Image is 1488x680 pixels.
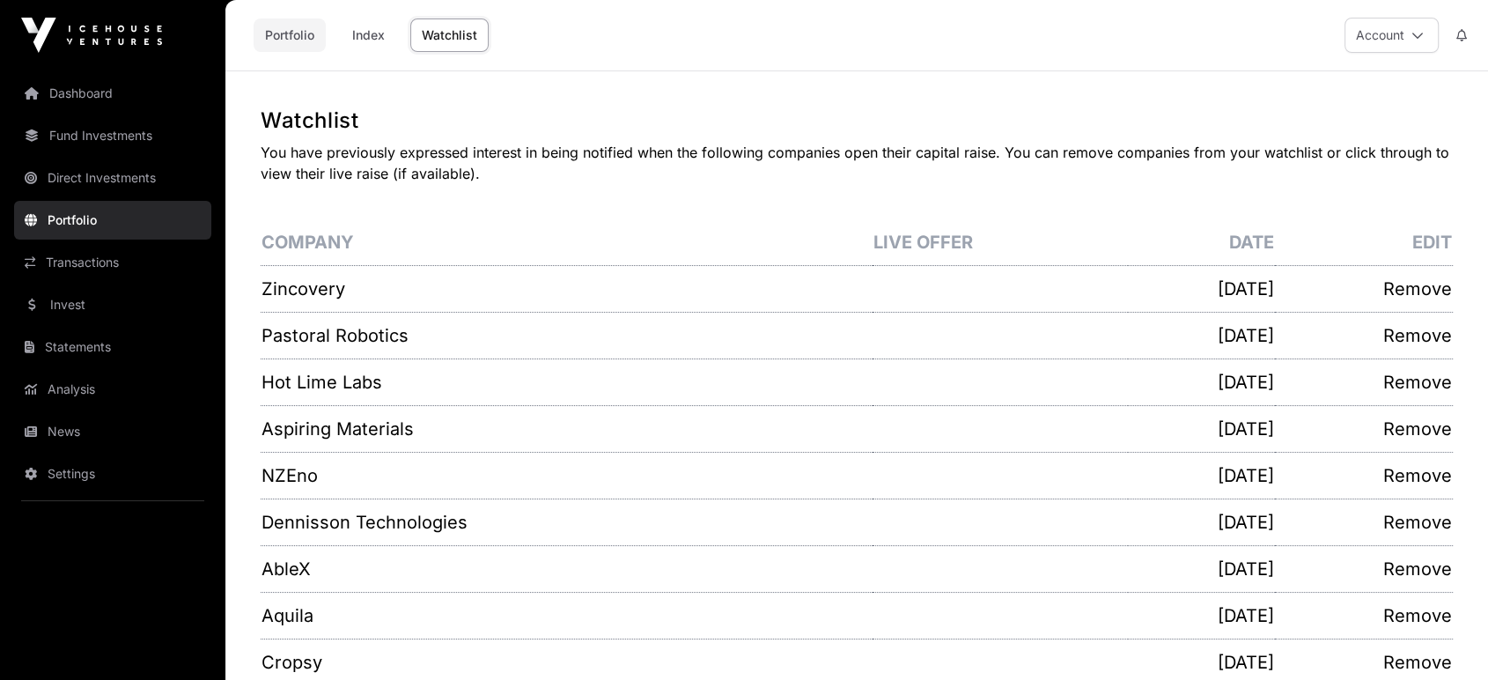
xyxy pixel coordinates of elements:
p: [DATE] [1129,463,1274,488]
iframe: Chat Widget [1400,595,1488,680]
a: Remove [1276,417,1452,441]
th: Company [261,219,873,266]
a: Remove [1276,603,1452,628]
th: Edit [1275,219,1453,266]
a: News [14,412,211,451]
a: Remove [1276,277,1452,301]
p: [DATE] [1129,323,1274,348]
a: Dennisson Technologies [262,510,872,535]
a: Fund Investments [14,116,211,155]
p: You have previously expressed interest in being notified when the following companies open their ... [261,142,1453,184]
a: NZEno [262,463,872,488]
p: [DATE] [1129,277,1274,301]
a: Pastoral Robotics [262,323,872,348]
a: Watchlist [410,18,489,52]
th: Live Offer [873,219,1129,266]
p: [DATE] [1129,370,1274,395]
a: Analysis [14,370,211,409]
img: Icehouse Ventures Logo [21,18,162,53]
th: Date [1128,219,1275,266]
button: Account [1344,18,1439,53]
a: Dashboard [14,74,211,113]
a: Cropsy [262,650,872,675]
a: Remove [1276,557,1452,581]
p: [DATE] [1129,650,1274,675]
a: Remove [1276,650,1452,675]
a: Zincovery [262,277,872,301]
a: Aquila [262,603,872,628]
a: Portfolio [254,18,326,52]
a: AbleX [262,557,872,581]
a: Hot Lime Labs [262,370,872,395]
a: Remove [1276,463,1452,488]
a: Remove [1276,323,1452,348]
h1: Watchlist [261,107,1453,135]
a: Aspiring Materials [262,417,872,441]
a: Invest [14,285,211,324]
a: Transactions [14,243,211,282]
p: [DATE] [1129,557,1274,581]
a: Index [333,18,403,52]
a: Direct Investments [14,159,211,197]
a: Portfolio [14,201,211,240]
p: [DATE] [1129,510,1274,535]
a: Remove [1276,370,1452,395]
p: [DATE] [1129,417,1274,441]
a: Settings [14,455,211,493]
a: Remove [1276,510,1452,535]
a: Statements [14,328,211,366]
p: [DATE] [1129,603,1274,628]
